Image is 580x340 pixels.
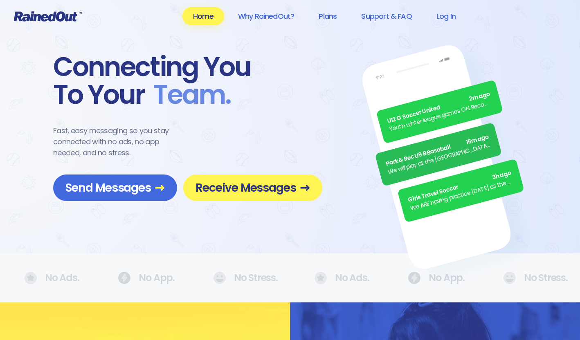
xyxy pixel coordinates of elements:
div: Girls Travel Soccer [407,169,513,205]
span: Send Messages [65,181,165,195]
a: Log In [426,7,466,25]
div: No App. [408,272,454,284]
div: Park & Rec U9 B Baseball [385,132,490,168]
div: Fast, easy messaging so you stay connected with no ads, no app needed, and no stress. [53,125,184,158]
a: Why RainedOut? [227,7,305,25]
img: No Ads. [213,272,226,284]
span: Team . [145,81,231,109]
img: No Ads. [315,272,327,284]
img: No Ads. [408,272,420,284]
img: No Ads. [118,272,130,284]
span: Receive Messages [196,181,310,195]
img: No Ads. [25,272,37,284]
div: No App. [118,272,164,284]
a: Plans [308,7,347,25]
div: Youth winter league games ON. Recommend running shoes/sneakers for players as option for footwear. [389,98,494,134]
div: U12 G Soccer United [386,90,491,126]
div: We will play at the [GEOGRAPHIC_DATA]. Wear white, be at the field by 5pm. [387,141,492,177]
div: No Ads. [25,272,69,284]
div: Connecting You To Your [53,53,322,109]
a: Send Messages [53,174,177,201]
div: We ARE having practice [DATE] as the sun is finally out. [410,177,515,213]
img: No Ads. [503,272,516,284]
span: 15m ago [465,132,490,147]
div: No Stress. [213,272,265,284]
a: Support & FAQ [351,7,422,25]
span: 2m ago [468,90,491,104]
a: Home [182,7,224,25]
a: Receive Messages [183,174,322,201]
div: No Stress. [503,272,555,284]
div: No Ads. [315,272,359,284]
span: 3h ago [492,169,513,182]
